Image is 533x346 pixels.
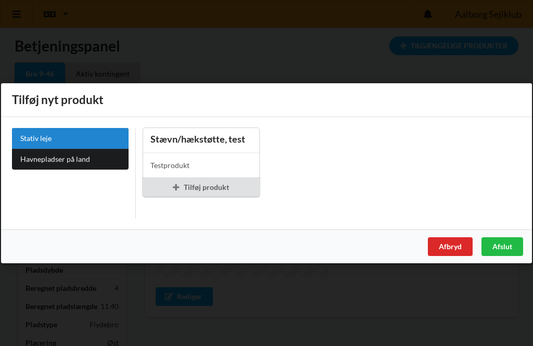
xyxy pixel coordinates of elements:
div: Tilføj produkt [143,177,260,196]
div: Afslut [481,237,523,255]
div: Tilføj nyt produkt [1,83,532,117]
a: Stativ leje [12,127,129,148]
div: Stævn/hækstøtte, test [150,133,252,145]
div: Afbryd [428,237,473,255]
a: Havnepladser på land [12,148,129,169]
div: Testprodukt [150,160,252,171]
